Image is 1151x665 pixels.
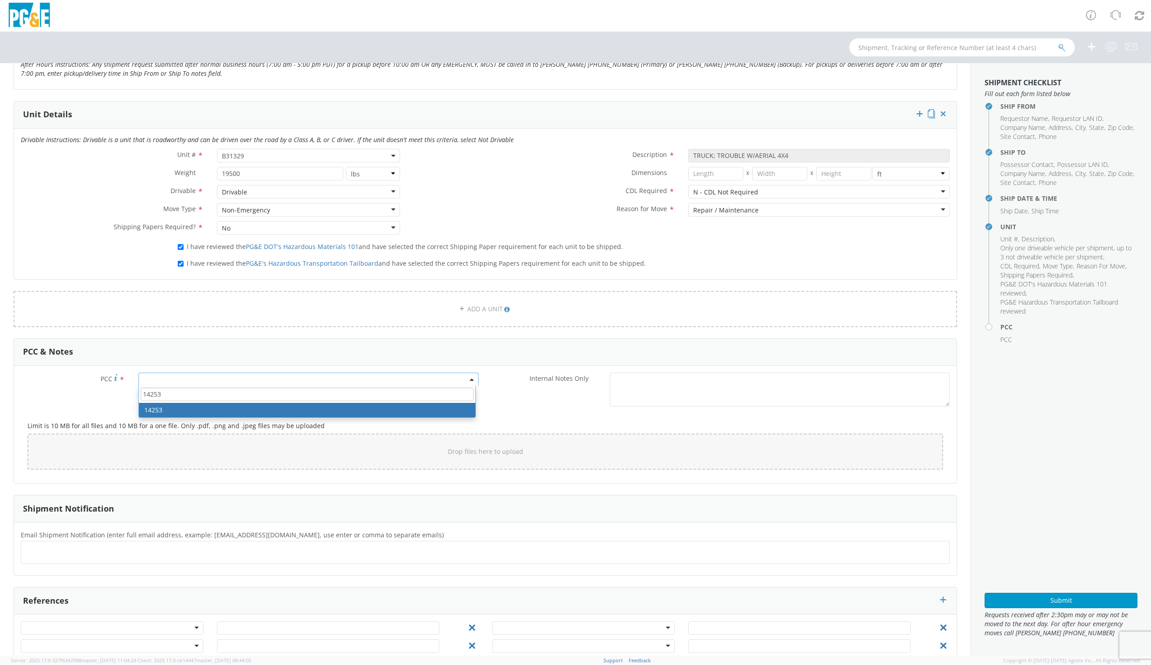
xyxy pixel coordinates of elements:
[1000,103,1137,110] h4: Ship From
[1089,169,1105,178] li: ,
[23,110,72,119] h3: Unit Details
[1000,123,1046,132] li: ,
[1075,169,1086,178] span: City
[1000,244,1132,261] span: Only one driveable vehicle per shipment, up to 3 not driveable vehicle per shipment
[139,403,475,417] li: 14253
[529,374,589,383] span: Internal Notes Only
[1049,169,1072,178] span: Address
[1000,160,1055,169] li: ,
[23,504,114,513] h3: Shipment Notification
[222,224,230,233] div: No
[28,422,943,429] h5: Limit is 10 MB for all files and 10 MB for a one file. Only .pdf, .png and .jpeg files may be upl...
[217,149,400,162] span: B31329
[1022,235,1054,243] span: Description
[222,206,270,215] div: Non-Emergency
[1000,178,1035,187] span: Site Contact
[693,188,758,197] div: N - CDL Not Required
[1000,123,1045,132] span: Company Name
[196,657,251,664] span: master, [DATE] 08:44:05
[7,3,52,29] img: pge-logo-06675f144f4cfa6a6814.png
[1000,235,1018,243] span: Unit #
[1057,160,1109,169] li: ,
[1108,123,1133,132] span: Zip Code
[985,78,1061,88] strong: Shipment Checklist
[21,135,514,144] i: Drivable Instructions: Drivable is a unit that is roadworthy and can be driven over the road by a...
[985,89,1137,98] span: Fill out each form listed below
[1075,123,1087,132] li: ,
[1000,235,1019,244] li: ,
[1000,160,1054,169] span: Possessor Contact
[178,261,184,267] input: I have reviewed thePG&E's Hazardous Transportation Tailboardand have selected the correct Shippin...
[23,347,73,356] h3: PCC & Notes
[1000,149,1137,156] h4: Ship To
[985,593,1137,608] button: Submit
[1089,123,1104,132] span: State
[101,374,112,383] span: PCC
[816,167,871,180] input: Height
[1000,280,1135,298] li: ,
[1049,169,1073,178] li: ,
[175,168,196,177] span: Weight
[1052,114,1102,123] span: Requestor LAN ID
[23,596,69,605] h3: References
[626,186,667,195] span: CDL Required
[632,150,667,159] span: Description
[1000,178,1036,187] li: ,
[1000,244,1135,262] li: ,
[1000,271,1073,279] span: Shipping Papers Required
[1049,123,1072,132] span: Address
[1000,207,1029,216] li: ,
[1022,235,1055,244] li: ,
[1077,262,1127,271] li: ,
[1043,262,1074,271] li: ,
[1000,223,1137,230] h4: Unit
[1000,271,1074,280] li: ,
[1089,123,1105,132] li: ,
[1043,262,1073,270] span: Move Type
[807,167,816,180] span: X
[1108,123,1134,132] li: ,
[81,657,136,664] span: master, [DATE] 11:04:24
[629,657,651,664] a: Feedback
[1000,207,1028,215] span: Ship Date
[1108,169,1133,178] span: Zip Code
[752,167,807,180] input: Width
[114,222,196,231] span: Shipping Papers Required?
[985,610,1137,637] span: Requests received after 2:30pm may or may not be moved to the next day. For after hour emergency ...
[187,242,623,251] span: I have reviewed the and have selected the correct Shipping Paper requirement for each unit to be ...
[178,244,184,250] input: I have reviewed thePG&E DOT's Hazardous Materials 101and have selected the correct Shipping Paper...
[11,657,136,664] span: Server: 2025.17.0-327f6347098
[1000,132,1036,141] li: ,
[1000,262,1039,270] span: CDL Required
[1003,657,1140,664] span: Copyright © [DATE]-[DATE] Agistix Inc., All Rights Reserved
[1000,114,1050,123] li: ,
[1049,123,1073,132] li: ,
[1000,132,1035,141] span: Site Contact
[138,657,251,664] span: Client: 2025.17.0-cb14447
[743,167,752,180] span: X
[187,259,646,268] span: I have reviewed the and have selected the correct Shipping Papers requirement for each unit to be...
[246,242,359,251] a: PG&E DOT's Hazardous Materials 101
[14,291,957,327] a: ADD A UNIT
[1075,169,1087,178] li: ,
[1000,114,1048,123] span: Requestor Name
[1057,160,1108,169] span: Possessor LAN ID
[1000,169,1045,178] span: Company Name
[1000,323,1137,330] h4: PCC
[177,150,196,159] span: Unit #
[163,204,196,213] span: Move Type
[448,447,523,456] span: Drop files here to upload
[1075,123,1086,132] span: City
[246,259,378,268] a: PG&E's Hazardous Transportation Tailboard
[21,531,444,539] span: Email Shipment Notification (enter full email address, example: jdoe01@agistix.com, use enter or ...
[688,167,743,180] input: Length
[1089,169,1104,178] span: State
[603,657,623,664] a: Support
[1000,335,1012,344] span: PCC
[222,188,247,197] div: Drivable
[631,168,667,177] span: Dimensions
[1077,262,1125,270] span: Reason For Move
[1039,132,1057,141] span: Phone
[617,204,667,213] span: Reason for Move
[21,60,943,78] i: After Hours Instructions: Any shipment request submitted after normal business hours (7:00 am - 5...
